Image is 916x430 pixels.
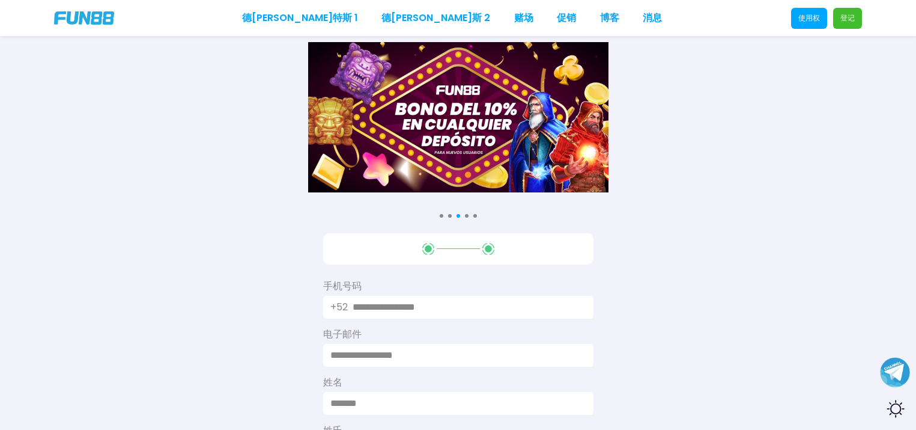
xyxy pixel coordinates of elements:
a: 促销 [557,11,576,25]
font: 手机号码 [323,279,362,293]
font: 电子邮件 [323,327,362,341]
a: 德[PERSON_NAME]斯 2 [381,11,490,25]
p: +52 [330,300,348,315]
a: 德[PERSON_NAME]特斯 1 [242,11,358,25]
font: 使用权 [798,13,820,23]
button: Join telegram channel [880,357,910,388]
a: 博客 [600,11,619,25]
img: Company Logo [54,11,114,25]
img: Banner [308,42,608,192]
font: 登记 [840,13,855,23]
div: Switch theme [880,394,910,424]
a: 赌场 [514,11,533,25]
font: 姓名 [323,375,342,389]
a: 消息 [643,11,662,25]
